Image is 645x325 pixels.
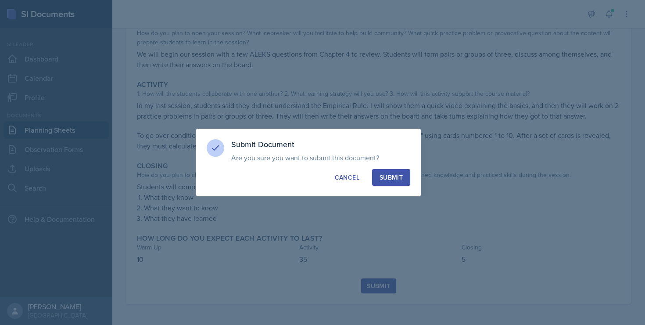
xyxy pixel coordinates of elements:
button: Submit [372,169,410,186]
button: Cancel [327,169,367,186]
h3: Submit Document [231,139,410,150]
div: Cancel [335,173,359,182]
p: Are you sure you want to submit this document? [231,153,410,162]
div: Submit [380,173,403,182]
